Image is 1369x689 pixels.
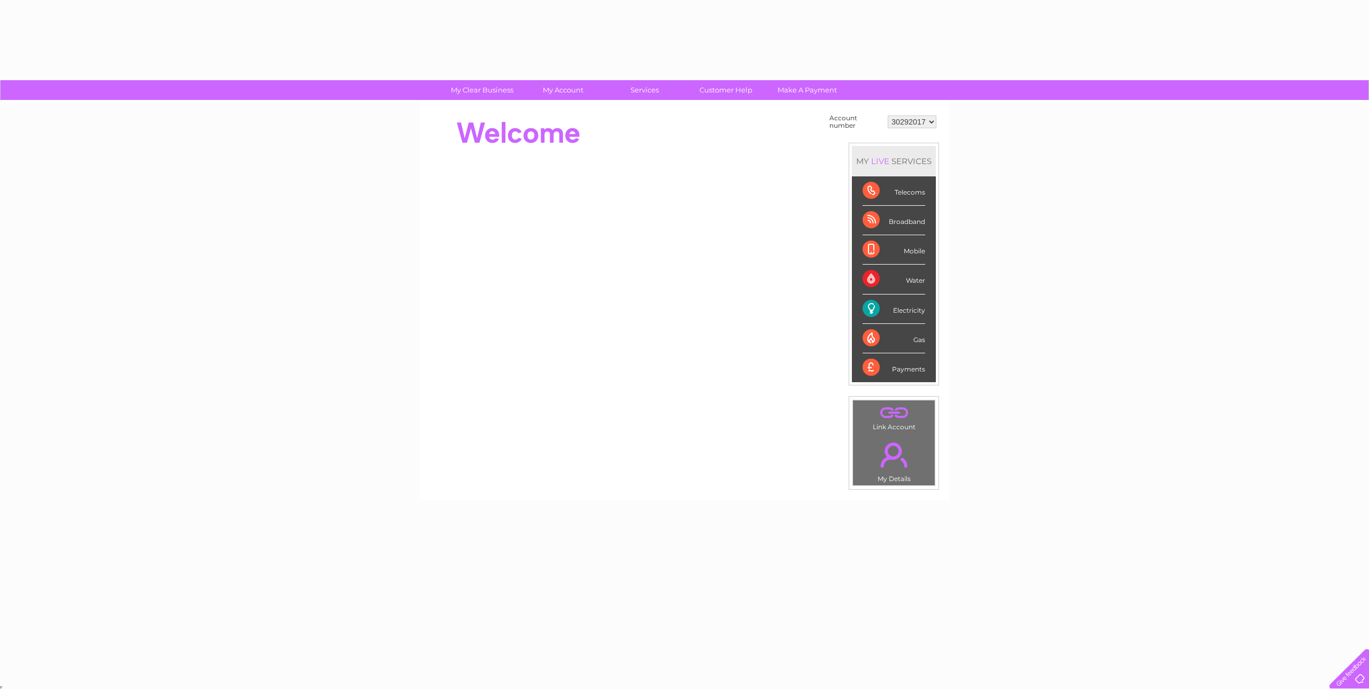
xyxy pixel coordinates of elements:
a: My Clear Business [438,80,526,100]
div: Gas [863,324,925,353]
div: Mobile [863,235,925,265]
div: Payments [863,353,925,382]
div: MY SERVICES [852,146,936,176]
a: Customer Help [682,80,770,100]
td: Link Account [852,400,935,433]
td: Account number [827,112,885,132]
a: . [856,436,932,474]
div: LIVE [869,156,891,166]
div: Broadband [863,206,925,235]
a: . [856,403,932,422]
a: My Account [519,80,607,100]
a: Make A Payment [763,80,851,100]
div: Telecoms [863,176,925,206]
div: Electricity [863,295,925,324]
a: Services [601,80,689,100]
td: My Details [852,433,935,486]
div: Water [863,265,925,294]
